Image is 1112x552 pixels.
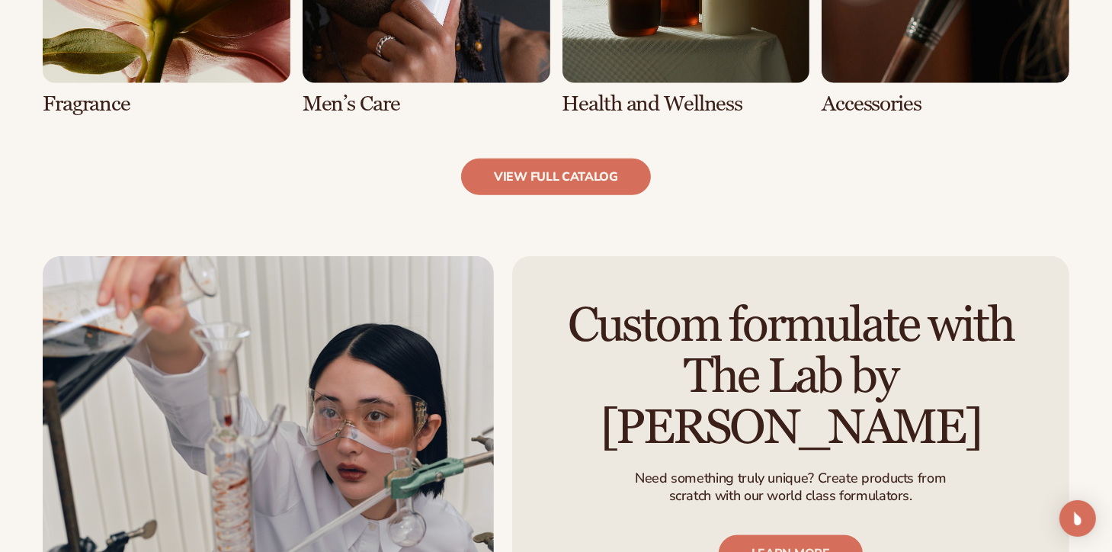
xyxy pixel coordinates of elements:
[635,470,946,487] p: Need something truly unique? Create products from
[555,300,1027,454] h2: Custom formulate with The Lab by [PERSON_NAME]
[461,159,651,195] a: view full catalog
[1059,500,1096,537] div: Open Intercom Messenger
[635,487,946,505] p: scratch with our world class formulators.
